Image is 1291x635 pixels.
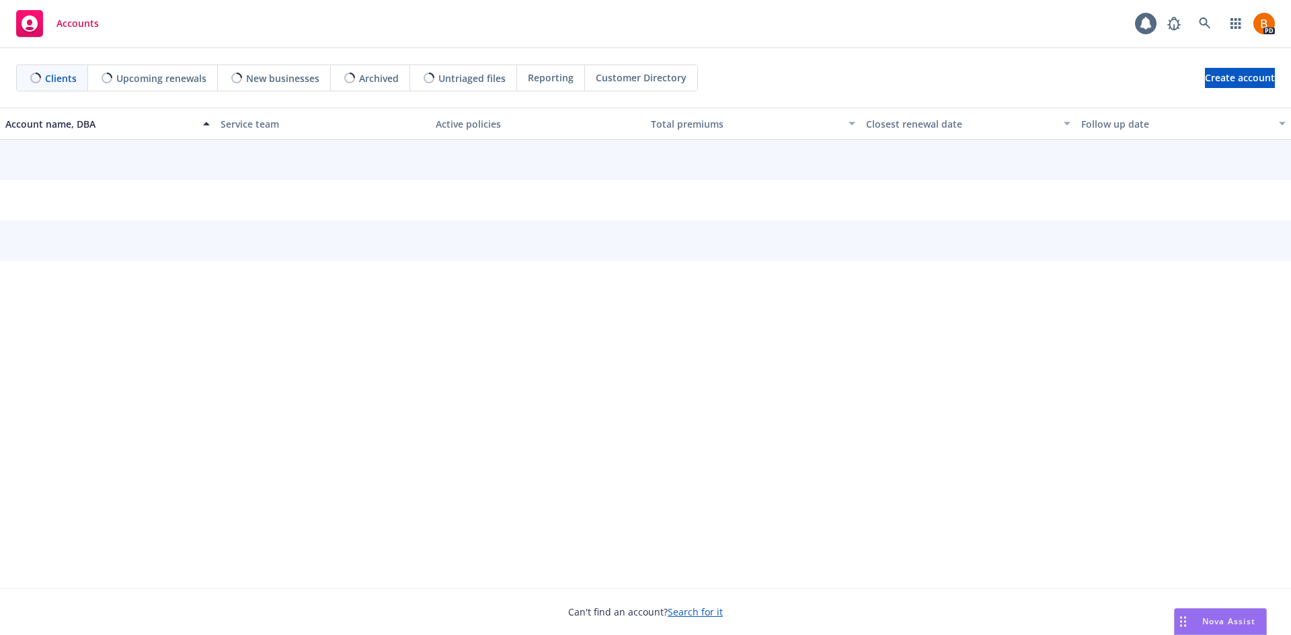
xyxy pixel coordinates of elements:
button: Service team [215,108,430,140]
div: Service team [221,117,425,131]
div: Closest renewal date [866,117,1056,131]
button: Nova Assist [1174,608,1267,635]
span: New businesses [246,71,319,85]
a: Report a Bug [1161,10,1187,37]
a: Create account [1205,68,1275,88]
span: Clients [45,71,77,85]
button: Total premiums [645,108,861,140]
img: photo [1253,13,1275,34]
div: Account name, DBA [5,117,195,131]
span: Untriaged files [438,71,506,85]
button: Active policies [430,108,645,140]
span: Create account [1205,65,1275,91]
a: Switch app [1222,10,1249,37]
span: Nova Assist [1202,616,1255,627]
a: Search [1191,10,1218,37]
span: Archived [359,71,399,85]
span: Can't find an account? [568,605,723,619]
span: Reporting [528,71,574,85]
div: Drag to move [1175,609,1191,634]
div: Follow up date [1081,117,1271,131]
div: Active policies [436,117,640,131]
a: Accounts [11,5,104,42]
span: Customer Directory [596,71,687,85]
span: Accounts [56,18,99,29]
a: Search for it [668,605,723,618]
button: Follow up date [1076,108,1291,140]
div: Total premiums [651,117,840,131]
span: Upcoming renewals [116,71,206,85]
button: Closest renewal date [861,108,1076,140]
